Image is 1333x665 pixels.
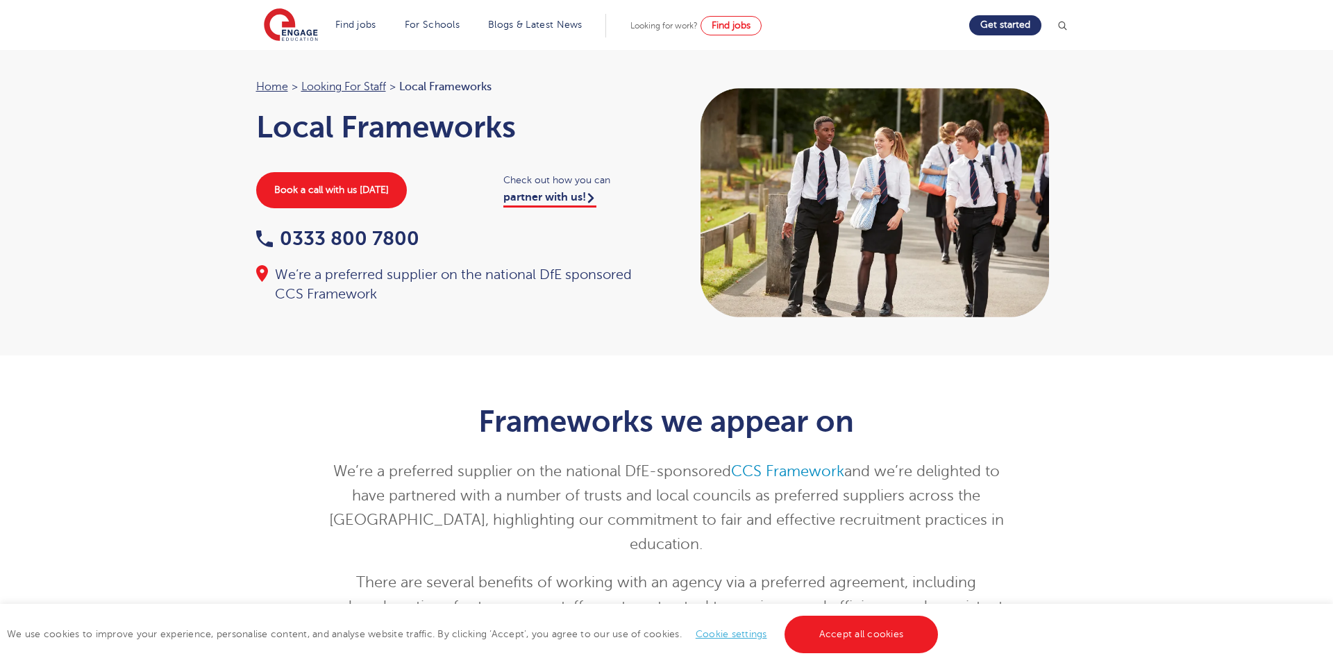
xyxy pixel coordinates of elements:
[701,16,762,35] a: Find jobs
[256,110,653,144] h1: Local Frameworks
[488,19,582,30] a: Blogs & Latest News
[696,629,767,639] a: Cookie settings
[7,629,941,639] span: We use cookies to improve your experience, personalise content, and analyse website traffic. By c...
[630,21,698,31] span: Looking for work?
[256,228,419,249] a: 0333 800 7800
[712,20,751,31] span: Find jobs
[256,265,653,304] div: We’re a preferred supplier on the national DfE sponsored CCS Framework
[256,78,653,96] nav: breadcrumb
[731,463,844,480] a: CCS Framework
[389,81,396,93] span: >
[503,191,596,208] a: partner with us!
[785,616,939,653] a: Accept all cookies
[335,19,376,30] a: Find jobs
[326,460,1007,557] p: We’re a preferred supplier on the national DfE-sponsored and we’re delighted to have partnered wi...
[256,172,407,208] a: Book a call with us [DATE]
[326,404,1007,439] h1: Frameworks we appear on
[399,78,492,96] span: Local Frameworks
[301,81,386,93] a: Looking for staff
[503,172,653,188] span: Check out how you can
[326,571,1007,643] p: There are several benefits of working with an agency via a preferred agreement, including reduced...
[969,15,1041,35] a: Get started
[405,19,460,30] a: For Schools
[292,81,298,93] span: >
[256,81,288,93] a: Home
[264,8,318,43] img: Engage Education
